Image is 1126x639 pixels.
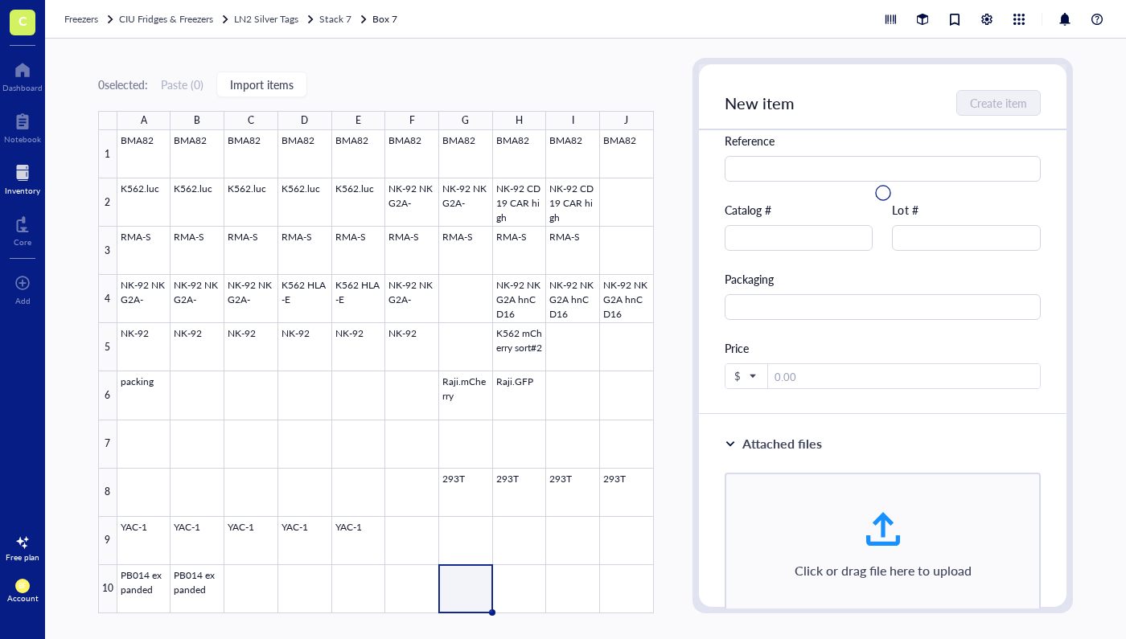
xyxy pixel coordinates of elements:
[768,364,1041,390] input: 0.00
[216,72,307,97] button: Import items
[4,109,41,144] a: Notebook
[64,12,98,26] span: Freezers
[98,227,117,275] div: 3
[301,111,308,130] div: D
[795,561,972,580] div: Click or drag file here to upload
[98,420,117,469] div: 7
[742,434,822,453] div: Attached files
[234,11,368,27] a: LN2 Silver TagsStack 7
[230,78,294,91] span: Import items
[734,369,755,383] span: $
[725,339,1042,357] div: Price
[372,11,401,27] a: Box 7
[98,469,117,517] div: 8
[18,582,27,590] span: BF
[141,111,147,130] div: A
[18,10,27,31] span: C
[98,323,117,371] div: 5
[98,178,117,227] div: 2
[14,211,31,247] a: Core
[161,72,203,97] button: Paste (0)
[2,83,43,92] div: Dashboard
[462,111,469,130] div: G
[355,111,361,130] div: E
[98,130,117,178] div: 1
[64,11,116,27] a: Freezers
[248,111,254,130] div: C
[98,371,117,420] div: 6
[624,111,628,130] div: J
[516,111,523,130] div: H
[572,111,574,130] div: I
[4,134,41,144] div: Notebook
[98,76,148,93] div: 0 selected:
[5,160,40,195] a: Inventory
[119,11,231,27] a: CIU Fridges & Freezers
[409,111,415,130] div: F
[7,593,39,603] div: Account
[98,275,117,323] div: 4
[98,565,117,613] div: 10
[15,296,31,305] div: Add
[234,12,298,26] span: LN2 Silver Tags
[14,237,31,247] div: Core
[98,517,117,565] div: 9
[2,57,43,92] a: Dashboard
[194,111,200,130] div: B
[119,12,213,26] span: CIU Fridges & Freezers
[6,552,39,562] div: Free plan
[319,12,351,26] span: Stack 7
[5,186,40,195] div: Inventory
